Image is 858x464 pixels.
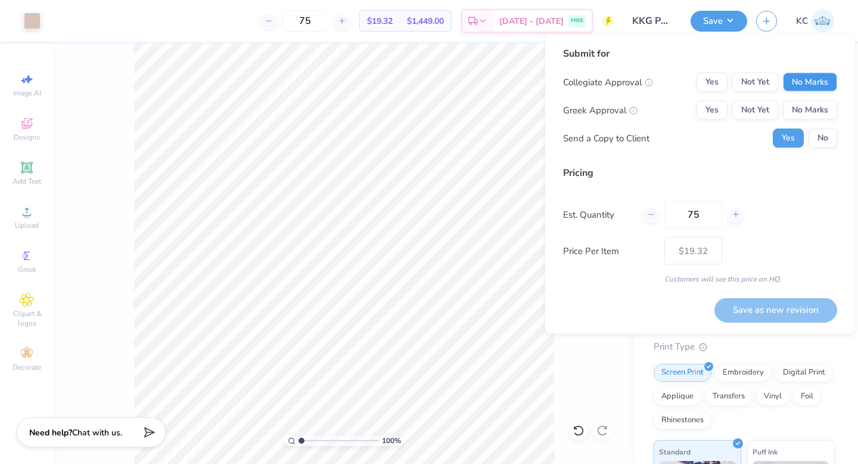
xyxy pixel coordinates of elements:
[623,9,682,33] input: Untitled Design
[571,17,583,25] span: FREE
[13,88,41,98] span: Image AI
[654,388,701,406] div: Applique
[407,15,444,27] span: $1,449.00
[715,364,772,382] div: Embroidery
[563,47,837,61] div: Submit for
[72,427,122,438] span: Chat with us.
[659,446,691,458] span: Standard
[563,103,638,117] div: Greek Approval
[563,166,837,180] div: Pricing
[15,221,39,230] span: Upload
[783,73,837,92] button: No Marks
[367,15,393,27] span: $19.32
[775,364,833,382] div: Digital Print
[697,101,728,120] button: Yes
[783,101,837,120] button: No Marks
[29,427,72,438] strong: Need help?
[796,10,834,33] a: KC
[563,75,653,89] div: Collegiate Approval
[793,388,821,406] div: Foil
[563,131,649,145] div: Send a Copy to Client
[691,11,747,32] button: Save
[697,73,728,92] button: Yes
[6,309,48,328] span: Clipart & logos
[796,14,808,28] span: KC
[563,208,634,221] label: Est. Quantity
[753,446,778,458] span: Puff Ink
[654,340,834,354] div: Print Type
[14,132,40,142] span: Designs
[811,10,834,33] img: Kaitlyn Carruth
[13,363,41,372] span: Decorate
[705,388,753,406] div: Transfers
[756,388,789,406] div: Vinyl
[732,73,778,92] button: Not Yet
[773,129,804,148] button: Yes
[13,177,41,186] span: Add Text
[282,10,328,32] input: – –
[18,265,36,274] span: Greek
[563,244,655,258] label: Price Per Item
[499,15,564,27] span: [DATE] - [DATE]
[654,364,711,382] div: Screen Print
[563,274,837,284] div: Customers will see this price on HQ.
[809,129,837,148] button: No
[382,435,401,446] span: 100 %
[654,412,711,429] div: Rhinestones
[732,101,778,120] button: Not Yet
[664,201,722,228] input: – –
